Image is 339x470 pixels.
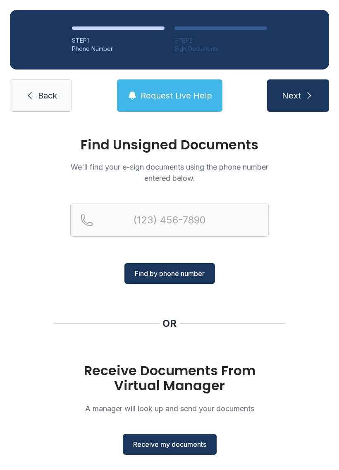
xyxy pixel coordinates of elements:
[135,269,205,278] span: Find by phone number
[70,363,269,393] h1: Receive Documents From Virtual Manager
[133,439,206,449] span: Receive my documents
[70,403,269,414] p: A manager will look up and send your documents
[174,45,267,53] div: Sign Documents
[72,45,165,53] div: Phone Number
[70,204,269,237] input: Reservation phone number
[38,90,57,101] span: Back
[282,90,301,101] span: Next
[162,317,177,330] div: OR
[141,90,212,101] span: Request Live Help
[70,138,269,151] h1: Find Unsigned Documents
[70,161,269,184] p: We'll find your e-sign documents using the phone number entered below.
[174,36,267,45] div: STEP 2
[72,36,165,45] div: STEP 1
